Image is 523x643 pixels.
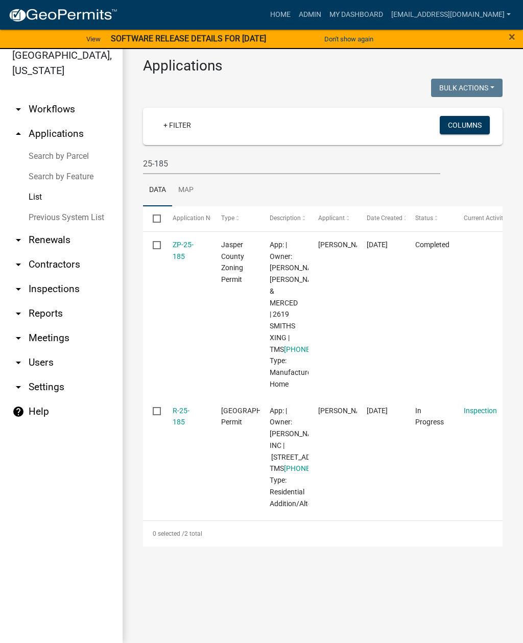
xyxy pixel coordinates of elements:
[173,241,194,260] a: ZP-25-185
[221,241,244,283] span: Jasper County Zoning Permit
[270,215,301,222] span: Description
[464,215,506,222] span: Current Activity
[211,206,259,231] datatable-header-cell: Type
[367,215,402,222] span: Date Created
[270,241,346,388] span: App: | Owner: ADAME EMILIA GOMEZ & MERCED | 2619 SMITHS XING | TMS 063-24-04-012 | Type: Manufact...
[12,128,25,140] i: arrow_drop_up
[172,174,200,207] a: Map
[367,407,388,415] span: 04/17/2025
[12,283,25,295] i: arrow_drop_down
[143,206,162,231] datatable-header-cell: Select
[221,407,290,426] span: Jasper County Building Permit
[318,407,373,415] span: Lisa Johnston
[12,332,25,344] i: arrow_drop_down
[440,116,490,134] button: Columns
[12,307,25,320] i: arrow_drop_down
[266,5,295,25] a: Home
[111,34,266,43] strong: SOFTWARE RELEASE DETAILS FOR [DATE]
[387,5,515,25] a: [EMAIL_ADDRESS][DOMAIN_NAME]
[284,345,344,353] a: [PHONE_NUMBER]
[325,5,387,25] a: My Dashboard
[173,215,228,222] span: Application Number
[12,234,25,246] i: arrow_drop_down
[143,57,503,75] h3: Applications
[415,215,433,222] span: Status
[153,530,184,537] span: 0 selected /
[415,407,444,426] span: In Progress
[12,406,25,418] i: help
[357,206,406,231] datatable-header-cell: Date Created
[295,5,325,25] a: Admin
[318,241,373,249] span: Merced castro
[415,241,449,249] span: Completed
[464,407,497,415] a: Inspection
[406,206,454,231] datatable-header-cell: Status
[173,407,189,426] a: R-25-185
[12,381,25,393] i: arrow_drop_down
[431,79,503,97] button: Bulk Actions
[270,407,346,508] span: App: | Owner: D R HORTON INC | 24 TWICKENHAM Loop | TMS 091-01-00-055 | Type: Residential Additio...
[308,206,357,231] datatable-header-cell: Applicant
[221,215,234,222] span: Type
[367,241,388,249] span: 07/18/2025
[155,116,199,134] a: + Filter
[284,464,344,472] a: [PHONE_NUMBER]
[509,31,515,43] button: Close
[320,31,377,47] button: Don't show again
[12,258,25,271] i: arrow_drop_down
[12,103,25,115] i: arrow_drop_down
[143,521,503,546] div: 2 total
[143,153,440,174] input: Search for applications
[82,31,105,47] a: View
[143,174,172,207] a: Data
[12,356,25,369] i: arrow_drop_down
[260,206,308,231] datatable-header-cell: Description
[318,215,345,222] span: Applicant
[454,206,503,231] datatable-header-cell: Current Activity
[509,30,515,44] span: ×
[162,206,211,231] datatable-header-cell: Application Number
